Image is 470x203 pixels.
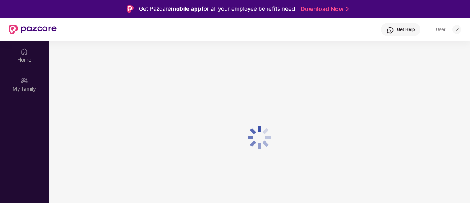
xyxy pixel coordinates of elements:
[387,27,394,34] img: svg+xml;base64,PHN2ZyBpZD0iSGVscC0zMngzMiIgeG1sbnM9Imh0dHA6Ly93d3cudzMub3JnLzIwMDAvc3ZnIiB3aWR0aD...
[9,25,57,34] img: New Pazcare Logo
[21,77,28,84] img: svg+xml;base64,PHN2ZyB3aWR0aD0iMjAiIGhlaWdodD0iMjAiIHZpZXdCb3g9IjAgMCAyMCAyMCIgZmlsbD0ibm9uZSIgeG...
[436,27,446,32] div: User
[397,27,415,32] div: Get Help
[454,27,460,32] img: svg+xml;base64,PHN2ZyBpZD0iRHJvcGRvd24tMzJ4MzIiIHhtbG5zPSJodHRwOi8vd3d3LnczLm9yZy8yMDAwL3N2ZyIgd2...
[139,4,295,13] div: Get Pazcare for all your employee benefits need
[127,5,134,13] img: Logo
[300,5,346,13] a: Download Now
[346,5,349,13] img: Stroke
[21,48,28,55] img: svg+xml;base64,PHN2ZyBpZD0iSG9tZSIgeG1sbnM9Imh0dHA6Ly93d3cudzMub3JnLzIwMDAvc3ZnIiB3aWR0aD0iMjAiIG...
[171,5,202,12] strong: mobile app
